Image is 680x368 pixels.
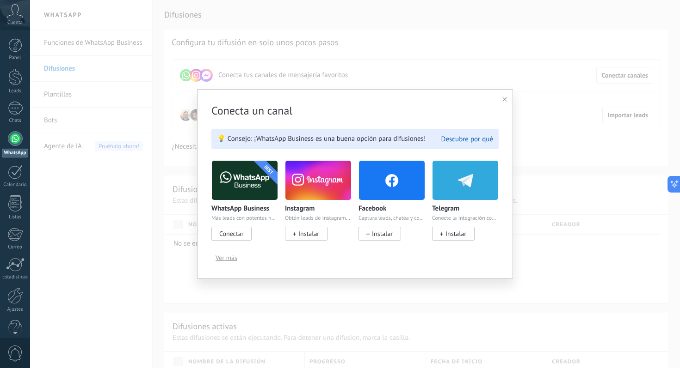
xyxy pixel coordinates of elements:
p: Facebook [359,205,386,213]
span: Instalar [445,229,466,238]
div: Panel [2,55,29,61]
img: instagram.png [285,158,351,203]
p: Telegram [432,205,459,213]
img: facebook.png [359,158,425,203]
p: Captura leads, chatea y conecta con ellos [359,215,425,222]
span: Instalar [372,229,393,238]
div: Telegram [432,160,499,251]
div: Listas [2,214,29,220]
span: 💡 Consejo: ¡WhatsApp Business es una buena opción para difusiones! [217,134,426,144]
p: Obtén leads de Instagram y mantente conectado sin salir de [GEOGRAPHIC_DATA] [285,215,352,222]
div: Calendario [2,182,29,188]
button: Ver más [211,251,241,265]
span: Instalar [298,229,319,238]
div: Correo [2,244,29,250]
span: Cuenta [7,20,23,26]
span: Ver más [216,254,237,261]
div: Instagram [285,160,359,251]
div: WhatsApp Business [211,160,285,251]
div: Leads [2,88,29,94]
div: Facebook [359,160,432,251]
p: Instagram [285,205,315,213]
span: Conectar [219,229,243,238]
button: Descubre por qué [441,135,493,144]
div: Ajustes [2,307,29,313]
div: Estadísticas [2,274,29,280]
p: Conecte la integración con su bot corporativo y comunique con sus clientes directamente de [GEOGR... [432,215,499,222]
img: logo_main.png [212,158,278,203]
h3: Conecta un canal [211,103,499,118]
div: WhatsApp [2,149,28,157]
img: telegram.png [433,158,498,203]
p: WhatsApp Business [211,205,269,213]
div: Chats [2,118,29,124]
div: BEST [241,142,297,198]
p: Más leads con potentes herramientas de WhatsApp [211,215,278,222]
